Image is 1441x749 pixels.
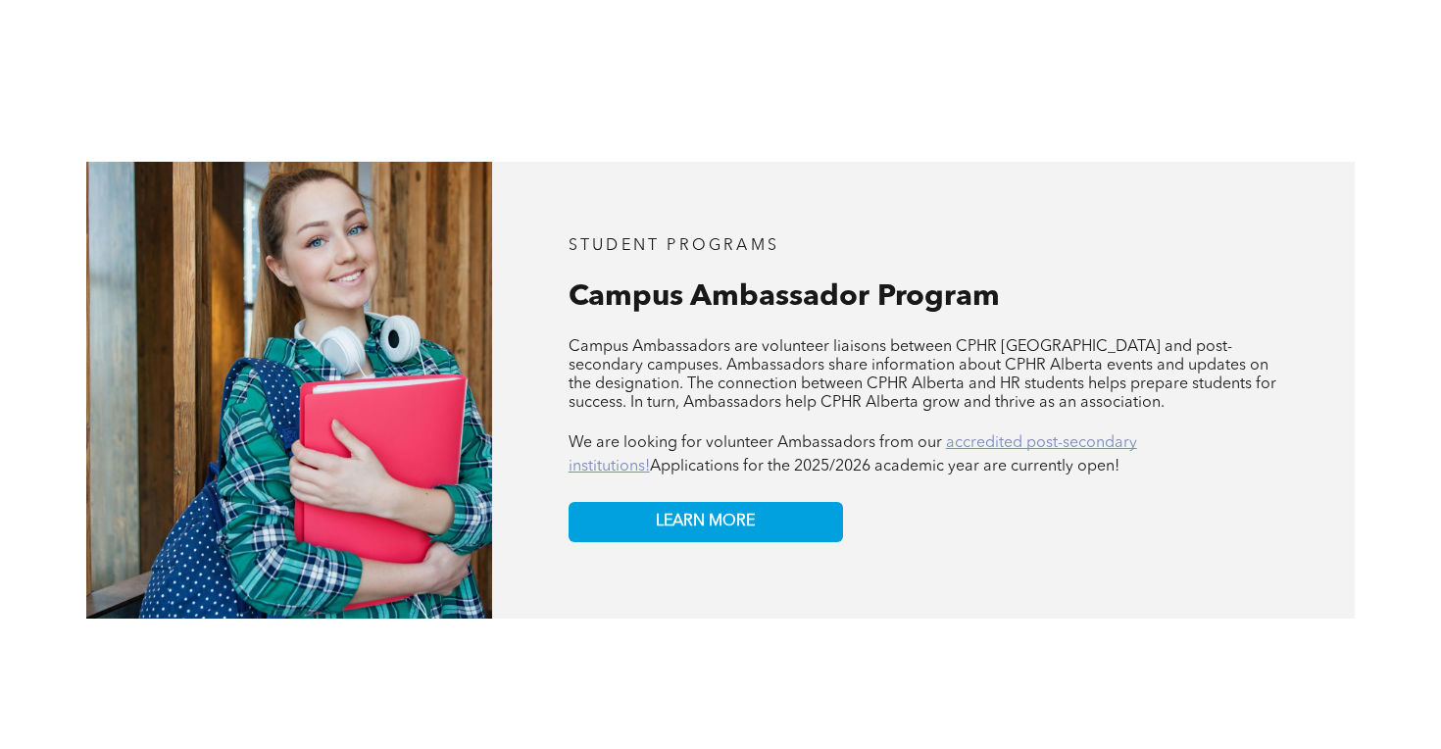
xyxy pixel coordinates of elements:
[569,502,843,542] a: LEARN MORE
[656,513,755,531] span: LEARN MORE
[569,339,1276,411] span: Campus Ambassadors are volunteer liaisons between CPHR [GEOGRAPHIC_DATA] and post-secondary campu...
[650,459,1119,474] span: Applications for the 2025/2026 academic year are currently open!
[569,238,779,254] span: STUDENT PROGRAMS
[569,282,1000,312] span: Campus Ambassador Program
[569,435,942,451] span: We are looking for volunteer Ambassadors from our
